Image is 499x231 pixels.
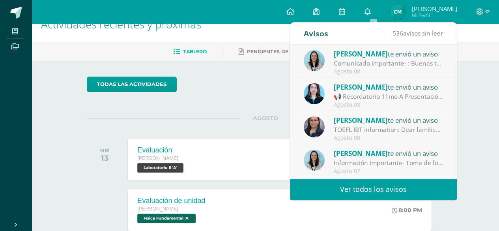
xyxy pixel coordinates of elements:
[239,45,314,58] a: Pendientes de entrega
[334,135,443,141] div: Agosto 08
[87,77,177,92] a: todas las Actividades
[183,49,207,54] span: Tablero
[334,149,388,158] span: [PERSON_NAME]
[304,50,325,71] img: aed16db0a88ebd6752f21681ad1200a1.png
[334,158,443,167] div: Información importante- Toma de fotografía título MINEDUC: Buenas tardes estimados padres de fami...
[304,83,325,104] img: cccdcb54ef791fe124cc064e0dd18e00.png
[334,101,443,108] div: Agosto 08
[334,125,443,134] div: TOEFL IBT information: Dear families, This is a reminder that the TOEFL iBT tests are approaching...
[173,45,207,58] a: Tablero
[100,153,109,163] div: 13
[100,148,109,153] div: MIÉ
[137,146,185,154] div: Evaluación
[137,214,196,223] span: Física Fundamental 'A'
[334,68,443,75] div: Agosto 08
[392,207,422,214] div: 8:00 PM
[334,148,443,158] div: te envió un aviso
[411,12,457,19] span: Mi Perfil
[137,156,178,161] span: [PERSON_NAME]
[240,115,291,122] span: AGOSTO
[137,197,205,205] div: Evaluación de unidad
[137,163,183,173] span: Laboratorio II 'A'
[334,49,443,59] div: te envió un aviso
[334,116,388,125] span: [PERSON_NAME]
[334,115,443,125] div: te envió un aviso
[411,5,457,13] span: [PERSON_NAME]
[334,83,388,92] span: [PERSON_NAME]
[334,82,443,92] div: te envió un aviso
[334,59,443,68] div: Comunicado importante- : Buenas tardes estimados padres de familia, Les compartimos información i...
[304,150,325,171] img: aed16db0a88ebd6752f21681ad1200a1.png
[334,49,388,58] span: [PERSON_NAME]
[334,168,443,175] div: Agosto 07
[304,23,328,44] div: Avisos
[392,29,403,38] span: 536
[247,49,314,54] span: Pendientes de entrega
[137,206,178,212] span: [PERSON_NAME]
[392,29,443,38] span: avisos sin leer
[334,92,443,101] div: 📢 Recordatorio 11mo A Presentación de proyectos : 📢 Recordatorio 11mo El día lunes será la presen...
[41,17,201,32] span: Actividades recientes y próximas
[390,4,406,20] img: 3792b6fc87c44272cafa2ae4de6abd3e.png
[304,116,325,137] img: 6fb385528ffb729c9b944b13f11ee051.png
[290,178,457,200] a: Ver todos los avisos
